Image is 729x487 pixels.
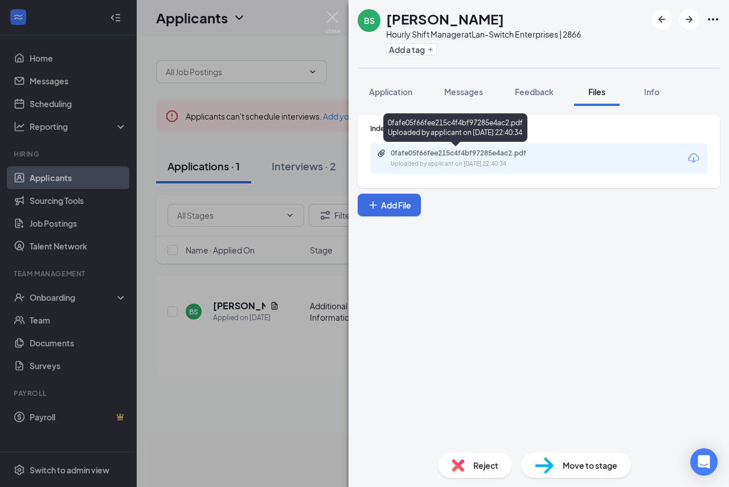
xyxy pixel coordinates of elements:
[473,459,498,472] span: Reject
[682,13,696,26] svg: ArrowRight
[427,46,434,53] svg: Plus
[679,9,699,30] button: ArrowRight
[370,124,707,133] div: Indeed Resume
[386,9,504,28] h1: [PERSON_NAME]
[367,199,379,211] svg: Plus
[391,149,550,158] div: 0fafe05f66fee215c4f4bf97285e4ac2.pdf
[690,448,718,476] div: Open Intercom Messenger
[515,87,554,97] span: Feedback
[377,149,562,169] a: Paperclip0fafe05f66fee215c4f4bf97285e4ac2.pdfUploaded by applicant on [DATE] 22:40:34
[652,9,672,30] button: ArrowLeftNew
[369,87,412,97] span: Application
[706,13,720,26] svg: Ellipses
[386,28,581,40] div: Hourly Shift Manager at Lan-Switch Enterprises | 2866
[386,43,437,55] button: PlusAdd a tag
[563,459,617,472] span: Move to stage
[391,159,562,169] div: Uploaded by applicant on [DATE] 22:40:34
[364,15,375,26] div: BS
[644,87,660,97] span: Info
[588,87,605,97] span: Files
[383,113,527,142] div: 0fafe05f66fee215c4f4bf97285e4ac2.pdf Uploaded by applicant on [DATE] 22:40:34
[377,149,386,158] svg: Paperclip
[444,87,483,97] span: Messages
[655,13,669,26] svg: ArrowLeftNew
[687,152,701,165] svg: Download
[358,194,421,216] button: Add FilePlus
